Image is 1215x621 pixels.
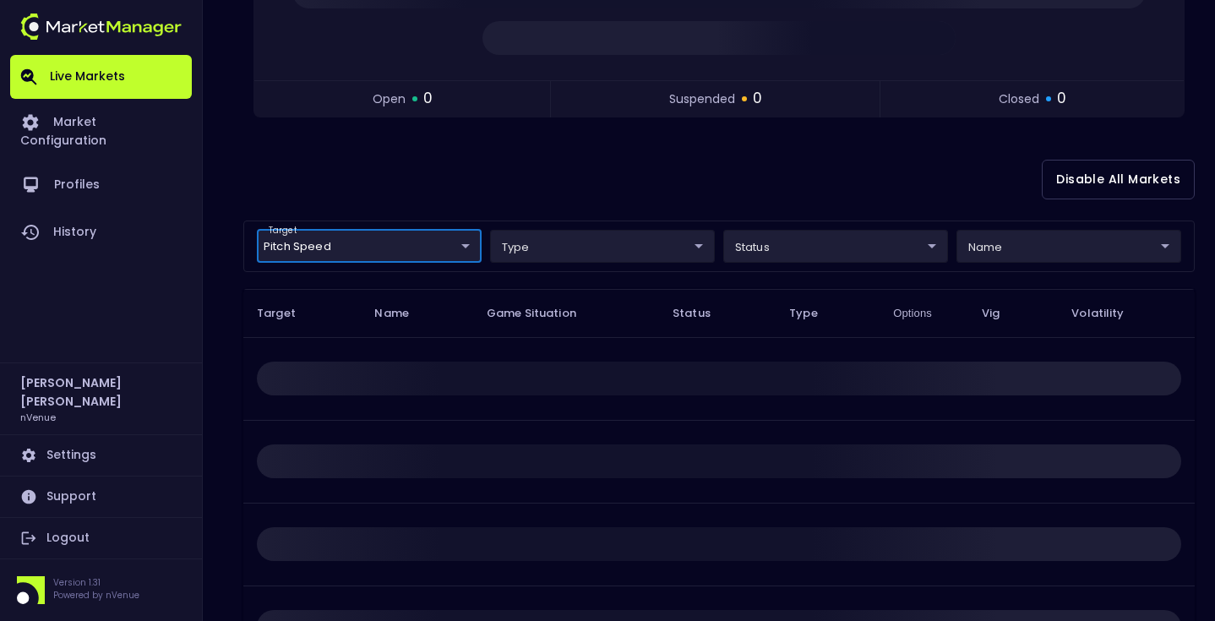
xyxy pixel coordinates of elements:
[10,435,192,476] a: Settings
[982,306,1022,321] span: Vig
[669,90,735,108] span: suspended
[10,209,192,256] a: History
[1071,306,1146,321] span: Volatility
[269,225,297,237] label: target
[10,99,192,161] a: Market Configuration
[723,230,948,263] div: target
[53,589,139,602] p: Powered by nVenue
[999,90,1039,108] span: closed
[880,289,967,337] th: Options
[10,161,192,209] a: Profiles
[490,230,715,263] div: target
[257,230,482,263] div: target
[10,55,192,99] a: Live Markets
[20,411,56,423] h3: nVenue
[956,230,1181,263] div: target
[257,306,318,321] span: Target
[10,576,192,604] div: Version 1.31Powered by nVenue
[1042,160,1195,199] button: Disable All Markets
[487,306,598,321] span: Game Situation
[1057,88,1066,110] span: 0
[423,88,433,110] span: 0
[753,88,762,110] span: 0
[20,14,182,40] img: logo
[20,373,182,411] h2: [PERSON_NAME] [PERSON_NAME]
[789,306,840,321] span: Type
[53,576,139,589] p: Version 1.31
[374,306,431,321] span: Name
[10,477,192,517] a: Support
[373,90,406,108] span: open
[10,518,192,558] a: Logout
[673,306,733,321] span: Status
